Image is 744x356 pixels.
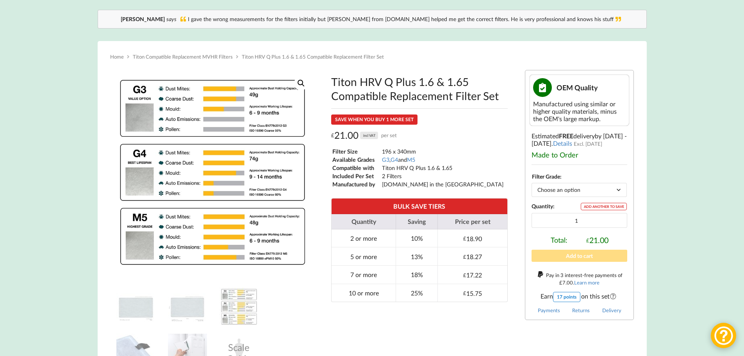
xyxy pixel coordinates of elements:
[551,236,567,245] span: Total:
[559,279,562,286] span: £
[538,307,560,313] a: Payments
[332,148,381,155] td: Filter Size
[557,83,598,92] span: OEM Quality
[219,287,259,326] img: A Table showing a comparison between G3, G4 and M5 for MVHR Filters and their efficiency at captu...
[106,15,639,23] div: I gave the wrong measurements for the filters initially but [PERSON_NAME] from [DOMAIN_NAME] help...
[574,141,602,147] span: Excl. [DATE]
[360,132,378,139] div: incl VAT
[463,290,466,296] span: £
[581,203,627,210] div: ADD ANOTHER TO SAVE
[332,172,381,180] td: Included Per Set
[332,199,507,214] th: BULK SAVE TIERS
[382,164,504,172] td: Titon HRV Q Plus 1.6 & 1.65
[463,253,482,260] div: 18.27
[382,181,504,188] td: [DOMAIN_NAME] in the [GEOGRAPHIC_DATA]
[463,235,482,242] div: 18.90
[121,16,165,22] b: [PERSON_NAME]
[533,100,626,122] div: Manufactured using similar or higher quality materials, minus the OEM's large markup.
[559,279,573,286] div: 7.00
[116,287,155,326] img: Titon HRV Q Plus 1.6 & 1.65 Compatible MVHR Filter Replacement Set from MVHR.shop
[332,181,381,188] td: Manufactured by
[396,284,437,302] td: 25%
[396,229,437,247] td: 10%
[331,114,417,125] div: SAVE WHEN YOU BUY 1 MORE SET
[331,129,397,141] div: 21.00
[407,156,415,163] a: M5
[572,307,590,313] a: Returns
[463,254,466,260] span: £
[382,156,389,163] a: G3
[553,140,572,147] a: Details
[463,290,482,297] div: 15.75
[242,54,384,60] span: Titon HRV Q Plus 1.6 & 1.65 Compatible Replacement Filter Set
[332,265,396,284] td: 7 or more
[168,287,207,326] img: Dimensions and Filter Grade of the Titon HRV Q Plus 1.6 & 1.65 Compatible MVHR Filter Replacement...
[532,173,560,180] label: Filter Grade
[396,265,437,284] td: 18%
[532,150,627,159] div: Made to Order
[532,292,627,302] span: Earn on this set
[332,156,381,163] td: Available Grades
[396,214,437,229] th: Saving
[166,16,177,22] i: says
[559,132,573,140] b: FREE
[586,237,589,243] span: £
[294,76,308,90] a: View full-screen image gallery
[332,214,396,229] th: Quantity
[396,247,437,265] td: 13%
[332,284,396,302] td: 10 or more
[332,164,381,172] td: Compatible with
[437,214,507,229] th: Price per set
[332,247,396,265] td: 5 or more
[553,292,580,302] div: 17 points
[391,156,398,163] a: G4
[463,271,482,279] div: 17.22
[532,250,627,262] button: Add to cart
[546,272,623,286] span: Pay in 3 interest-free payments of .
[525,70,634,320] div: Estimated delivery .
[381,129,397,141] span: per set
[574,279,599,286] a: Learn more
[110,54,124,60] a: Home
[532,132,627,147] span: by [DATE] - [DATE]
[382,172,504,180] td: 2 Filters
[586,236,608,245] div: 21.00
[332,229,396,247] td: 2 or more
[133,54,233,60] a: Titon Compatible Replacement MVHR Filters
[331,129,334,141] span: £
[331,75,508,103] h1: Titon HRV Q Plus 1.6 & 1.65 Compatible Replacement Filter Set
[532,213,627,228] input: Product quantity
[382,156,504,163] td: , and
[602,307,621,313] a: Delivery
[382,148,504,155] td: 196 x 340mm
[463,272,466,278] span: £
[463,235,466,242] span: £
